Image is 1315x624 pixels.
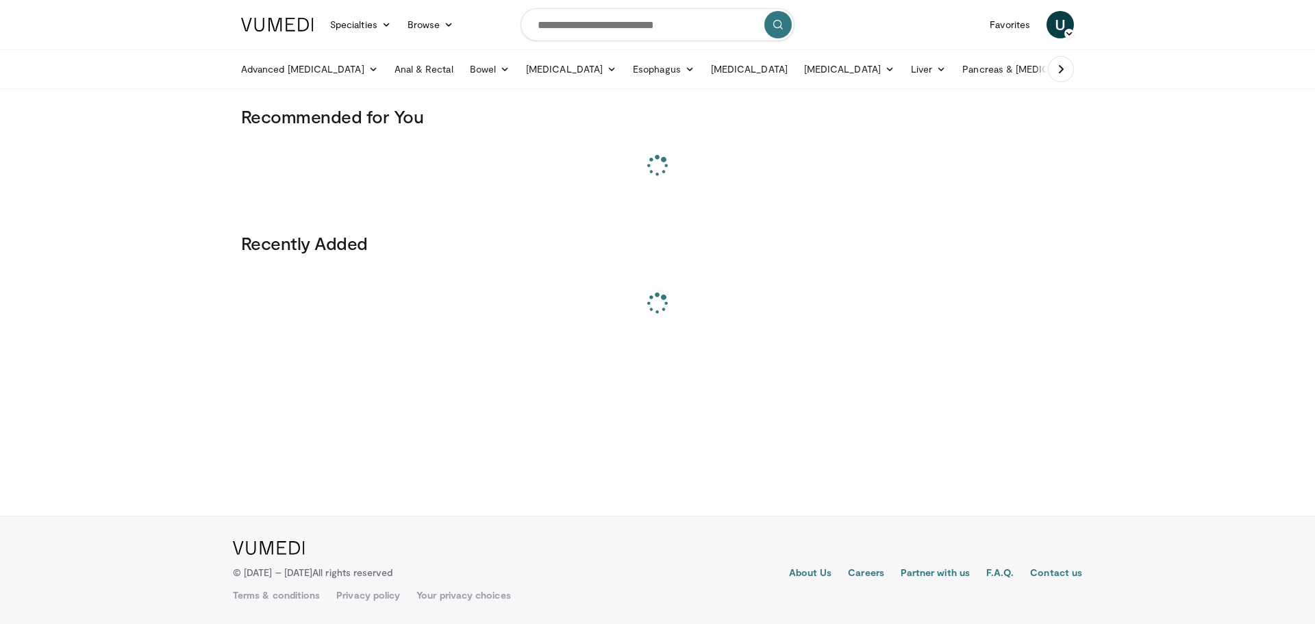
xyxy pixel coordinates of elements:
[462,55,518,83] a: Bowel
[789,566,832,582] a: About Us
[322,11,399,38] a: Specialties
[233,566,393,579] p: © [DATE] – [DATE]
[336,588,400,602] a: Privacy policy
[233,55,386,83] a: Advanced [MEDICAL_DATA]
[399,11,462,38] a: Browse
[233,588,320,602] a: Terms & conditions
[981,11,1038,38] a: Favorites
[1030,566,1082,582] a: Contact us
[796,55,903,83] a: [MEDICAL_DATA]
[901,566,970,582] a: Partner with us
[233,541,305,555] img: VuMedi Logo
[416,588,510,602] a: Your privacy choices
[241,232,1074,254] h3: Recently Added
[903,55,954,83] a: Liver
[625,55,703,83] a: Esophagus
[518,55,625,83] a: [MEDICAL_DATA]
[703,55,796,83] a: [MEDICAL_DATA]
[312,566,392,578] span: All rights reserved
[241,105,1074,127] h3: Recommended for You
[848,566,884,582] a: Careers
[241,18,314,32] img: VuMedi Logo
[1047,11,1074,38] a: U
[954,55,1114,83] a: Pancreas & [MEDICAL_DATA]
[986,566,1014,582] a: F.A.Q.
[386,55,462,83] a: Anal & Rectal
[521,8,794,41] input: Search topics, interventions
